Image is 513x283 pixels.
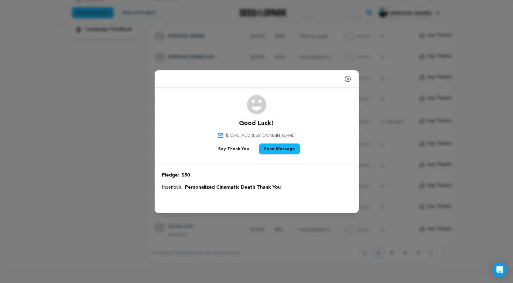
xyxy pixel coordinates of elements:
[259,143,300,154] button: Send Message
[492,262,507,277] div: Open Intercom Messenger
[162,172,179,179] span: Pledge:
[247,95,266,114] img: user.png
[185,184,281,191] span: Personalized Cinematic Death Thank You
[226,133,296,139] span: [EMAIL_ADDRESS][DOMAIN_NAME]
[181,172,190,179] span: $50
[213,143,254,154] button: Say Thank You
[239,119,274,128] p: Good Luck!
[162,184,183,191] span: Incentive:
